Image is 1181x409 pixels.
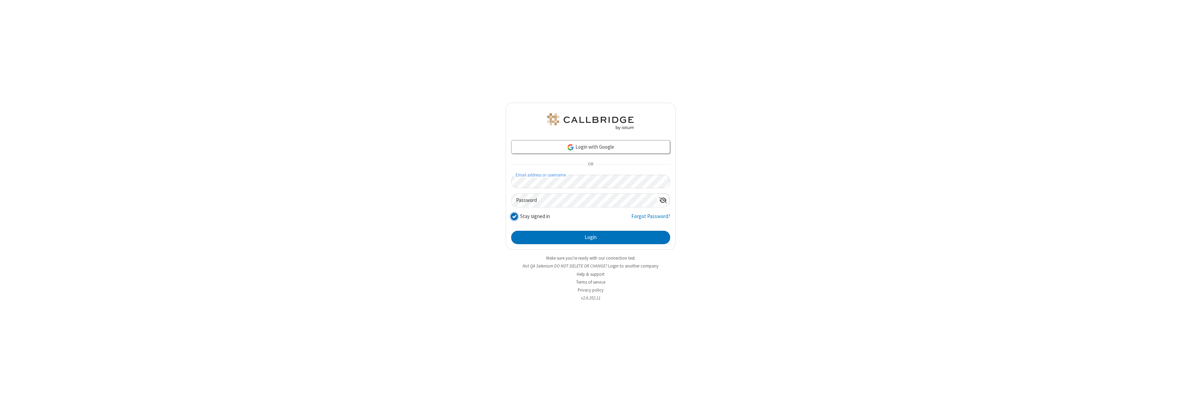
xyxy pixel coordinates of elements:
[506,263,676,269] li: Not QA Selenium DO NOT DELETE OR CHANGE?
[511,231,670,245] button: Login
[577,271,605,277] a: Help & support
[631,213,670,226] a: Forgot Password?
[520,213,550,220] label: Stay signed in
[608,263,658,269] button: Login to another company
[511,140,670,154] a: Login with Google
[512,194,656,207] input: Password
[506,295,676,301] li: v2.6.352.11
[546,255,635,261] a: Make sure you're ready with our connection test
[546,113,635,130] img: QA Selenium DO NOT DELETE OR CHANGE
[585,160,596,169] span: OR
[567,144,574,151] img: google-icon.png
[511,175,670,188] input: Email address or username
[578,287,604,293] a: Privacy policy
[576,279,605,285] a: Terms of service
[656,194,670,206] div: Show password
